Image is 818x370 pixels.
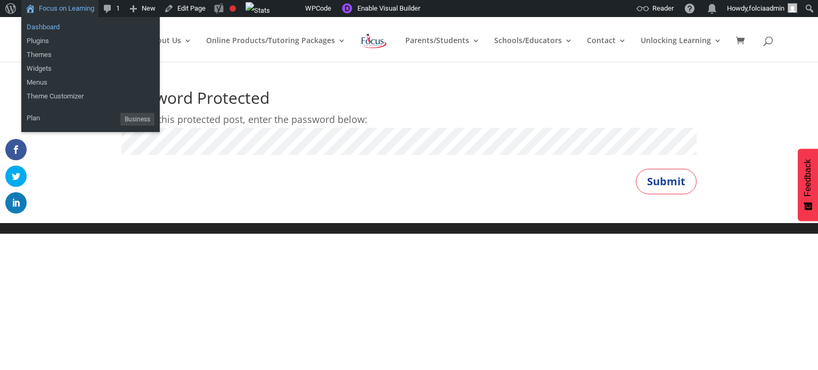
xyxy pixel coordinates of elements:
a: Theme Customizer [21,89,160,103]
a: Dashboard [21,20,160,34]
a: Parents/Students [405,37,480,62]
div: Focus keyphrase not set [230,5,236,12]
a: Contact [587,37,626,62]
img: Focus on Learning [360,31,388,51]
span: Plan [27,110,40,127]
a: Themes [21,48,160,62]
span: Feedback [803,159,813,196]
a: Widgets [21,62,160,76]
a: Menus [21,76,160,89]
h1: Password Protected [121,90,697,111]
a: Schools/Educators [494,37,572,62]
button: Submit [636,169,697,194]
ul: Focus on Learning [21,45,160,106]
ul: Focus on Learning [21,17,160,51]
span: Business [120,113,154,126]
button: Feedback - Show survey [798,149,818,221]
img: Views over 48 hours. Click for more Jetpack Stats. [246,2,270,19]
a: Unlocking Learning [641,37,722,62]
p: To view this protected post, enter the password below: [121,111,697,128]
ul: Focus on Learning [21,106,160,132]
a: Online Products/Tutoring Packages [206,37,346,62]
a: About Us [148,37,192,62]
span: folciaadmin [749,4,784,12]
a: Plugins [21,34,160,48]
